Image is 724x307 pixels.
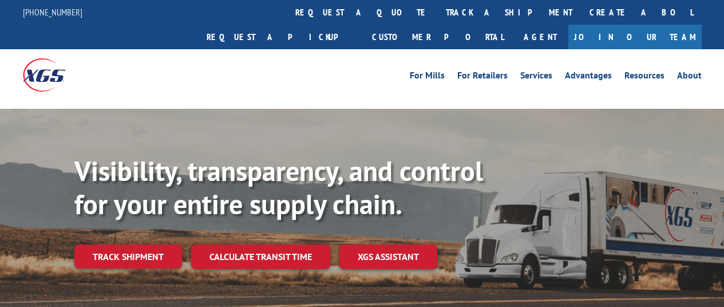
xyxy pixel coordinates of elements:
a: Agent [512,25,568,49]
a: XGS ASSISTANT [339,245,437,269]
a: Join Our Team [568,25,702,49]
a: Request a pickup [198,25,363,49]
a: Advantages [565,71,612,84]
a: Calculate transit time [191,245,330,269]
a: Customer Portal [363,25,512,49]
a: Services [520,71,552,84]
b: Visibility, transparency, and control for your entire supply chain. [74,153,483,222]
a: [PHONE_NUMBER] [23,6,82,18]
a: About [677,71,702,84]
a: For Mills [410,71,445,84]
a: For Retailers [457,71,508,84]
a: Track shipment [74,245,182,269]
a: Resources [624,71,664,84]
